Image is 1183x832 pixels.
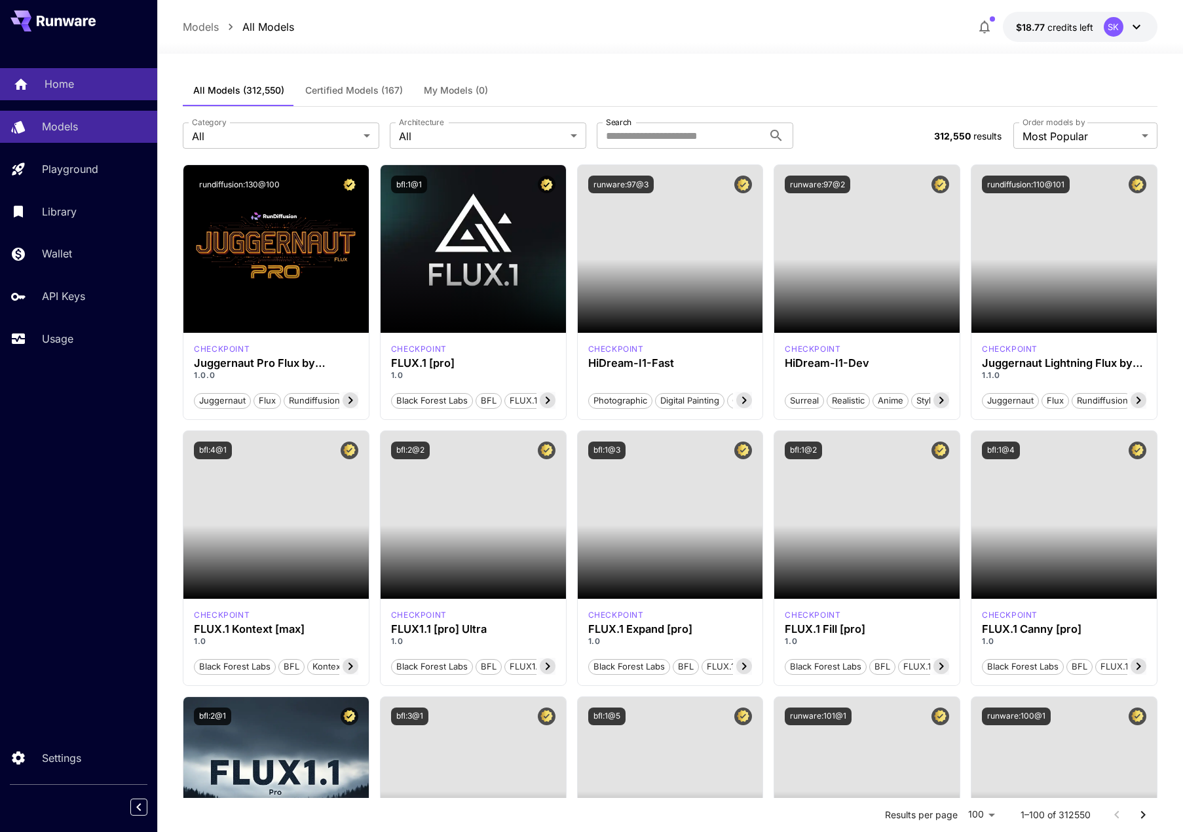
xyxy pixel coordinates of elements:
[341,176,358,193] button: Certified Model – Vetted for best performance and includes a commercial license.
[305,85,403,96] span: Certified Models (167)
[827,394,869,407] span: Realistic
[785,708,852,725] button: runware:101@1
[785,357,949,369] h3: HiDream-I1-Dev
[183,19,219,35] a: Models
[1016,20,1093,34] div: $18.772
[391,708,428,725] button: bfl:3@1
[655,392,724,409] button: Digital Painting
[1042,394,1068,407] span: flux
[391,635,555,647] p: 1.0
[476,660,501,673] span: BFL
[673,658,699,675] button: BFL
[1072,392,1133,409] button: rundiffusion
[538,442,555,459] button: Certified Model – Vetted for best performance and includes a commercial license.
[912,394,952,407] span: Stylized
[284,394,345,407] span: rundiffusion
[588,658,670,675] button: Black Forest Labs
[391,343,447,355] p: checkpoint
[982,343,1038,355] div: FLUX.1 D
[606,117,631,128] label: Search
[194,635,358,647] p: 1.0
[194,623,358,635] div: FLUX.1 Kontext [max]
[931,176,949,193] button: Certified Model – Vetted for best performance and includes a commercial license.
[588,609,644,621] div: fluxpro
[870,660,895,673] span: BFL
[911,392,953,409] button: Stylized
[734,708,752,725] button: Certified Model – Vetted for best performance and includes a commercial license.
[785,176,850,193] button: runware:97@2
[1021,808,1091,822] p: 1–100 of 312550
[588,176,654,193] button: runware:97@3
[194,357,358,369] h3: Juggernaut Pro Flux by RunDiffusion
[673,660,698,673] span: BFL
[242,19,294,35] a: All Models
[391,369,555,381] p: 1.0
[391,609,447,621] div: fluxultra
[1104,17,1123,37] div: SK
[588,623,753,635] div: FLUX.1 Expand [pro]
[194,609,250,621] p: checkpoint
[588,708,626,725] button: bfl:1@5
[42,161,98,177] p: Playground
[588,343,644,355] div: HiDream Fast
[589,660,669,673] span: Black Forest Labs
[785,658,867,675] button: Black Forest Labs
[1129,176,1146,193] button: Certified Model – Vetted for best performance and includes a commercial license.
[1003,12,1157,42] button: $18.772SK
[588,442,626,459] button: bfl:1@3
[982,442,1020,459] button: bfl:1@4
[399,117,443,128] label: Architecture
[982,392,1039,409] button: juggernaut
[973,130,1002,142] span: results
[193,85,284,96] span: All Models (312,550)
[982,708,1051,725] button: runware:100@1
[869,658,895,675] button: BFL
[1023,128,1136,144] span: Most Popular
[391,623,555,635] h3: FLUX1.1 [pro] Ultra
[254,394,280,407] span: flux
[656,394,724,407] span: Digital Painting
[391,357,555,369] div: FLUX.1 [pro]
[42,288,85,304] p: API Keys
[785,343,840,355] p: checkpoint
[1067,660,1092,673] span: BFL
[42,204,77,219] p: Library
[983,394,1038,407] span: juggernaut
[873,392,909,409] button: Anime
[785,609,840,621] div: fluxpro
[307,658,348,675] button: Kontext
[476,392,502,409] button: BFL
[588,343,644,355] p: checkpoint
[42,331,73,347] p: Usage
[42,246,72,261] p: Wallet
[194,708,231,725] button: bfl:2@1
[982,609,1038,621] div: fluxpro
[476,394,501,407] span: BFL
[982,658,1064,675] button: Black Forest Labs
[192,128,358,144] span: All
[963,805,1000,824] div: 100
[504,658,590,675] button: FLUX1.1 [pro] Ultra
[734,176,752,193] button: Certified Model – Vetted for best performance and includes a commercial license.
[192,117,227,128] label: Category
[183,19,294,35] nav: breadcrumb
[982,609,1038,621] p: checkpoint
[982,343,1038,355] p: checkpoint
[702,658,795,675] button: FLUX.1 Expand [pro]
[1129,442,1146,459] button: Certified Model – Vetted for best performance and includes a commercial license.
[278,658,305,675] button: BFL
[399,128,565,144] span: All
[588,357,753,369] div: HiDream-I1-Fast
[1047,22,1093,33] span: credits left
[785,635,949,647] p: 1.0
[284,392,345,409] button: rundiffusion
[130,799,147,816] button: Collapse sidebar
[982,369,1146,381] p: 1.1.0
[194,658,276,675] button: Black Forest Labs
[391,176,427,193] button: bfl:1@1
[898,658,973,675] button: FLUX.1 Fill [pro]
[194,343,250,355] p: checkpoint
[588,392,652,409] button: Photographic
